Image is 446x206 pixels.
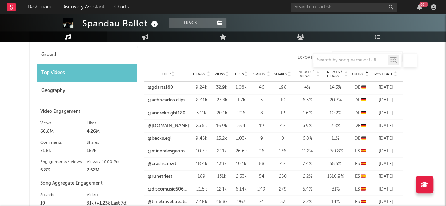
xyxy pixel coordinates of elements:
div: [DATE] [373,122,399,129]
div: DE [352,122,369,129]
div: 2.53k [233,173,249,180]
div: 4 % [295,84,320,91]
button: Track [169,18,213,28]
div: 139k [214,160,230,167]
span: 🇩🇪 [361,98,366,102]
div: 14.3 % [323,84,348,91]
div: 250 [274,173,292,180]
div: 26.6k [233,148,249,155]
div: 10.7k [193,148,210,155]
div: 32.9k [214,84,230,91]
input: Search... [332,51,403,61]
div: [DATE] [373,186,399,193]
div: 9.24k [193,84,210,91]
div: 23.5k [193,122,210,129]
div: Engagements / Views [40,157,87,166]
div: 241k [214,148,230,155]
div: 16.9k [214,122,230,129]
div: 20.1k [214,110,230,117]
div: ES [352,186,369,193]
div: 8 [253,110,270,117]
div: 12 [274,110,292,117]
div: 71.8k [40,146,87,155]
div: 124k [214,186,230,193]
div: 68 [253,160,270,167]
span: 🇪🇸 [361,187,366,191]
div: 84 [253,173,270,180]
div: 55.5 % [323,160,348,167]
div: 15.2k [214,135,230,142]
div: DE [352,110,369,117]
div: 9.45k [193,135,210,142]
span: 🇩🇪 [361,136,366,141]
div: [DATE] [373,84,399,91]
span: 🇪🇸 [361,174,366,179]
div: ES [352,198,369,205]
div: [DATE] [373,160,399,167]
div: Geography [37,82,137,100]
div: 8.41k [193,97,210,104]
div: [DATE] [373,198,399,205]
span: 🇪🇸 [361,149,366,153]
a: @timetravel.treats [148,198,187,205]
div: 3.9 % [295,122,320,129]
div: 96 [253,148,270,155]
div: 9 [253,135,270,142]
div: 27.3k [214,97,230,104]
div: ES [352,160,369,167]
div: 4.26M [87,127,133,136]
div: 6.8 % [295,135,320,142]
span: 🇩🇪 [361,85,366,90]
div: 296 [233,110,249,117]
div: 594 [233,122,249,129]
div: 46.8k [214,198,230,205]
div: Videos [87,191,133,199]
div: 21.5k [193,186,210,193]
div: 967 [233,198,249,205]
div: DE [352,97,369,104]
span: 🇪🇸 [361,199,366,204]
span: 🇩🇪 [361,111,366,115]
a: @gdarts180 [148,84,173,91]
div: 10 [274,97,292,104]
div: 182k [87,146,133,155]
div: 99 + [419,2,428,7]
div: 7.48k [193,198,210,205]
a: @mineralesgeoroom [148,148,189,155]
div: 1.6 % [295,110,320,117]
div: 11 % [323,135,348,142]
a: @discomusic5060708090 [148,186,189,193]
span: Engmts / Views [295,70,316,79]
div: 2.2 % [295,198,320,205]
span: Fllwrs. [193,72,206,76]
div: 31 % [323,186,348,193]
div: 1.7k [233,97,249,104]
div: Shares [87,138,133,146]
div: [DATE] [373,135,399,142]
div: 6.3 % [295,97,320,104]
div: [DATE] [373,173,399,180]
div: Comments [40,138,87,146]
div: 2.2 % [295,173,320,180]
div: 3.11k [193,110,210,117]
div: ES [352,148,369,155]
span: Cntry. [352,72,365,76]
input: Search for artists [291,3,397,12]
span: Engmts / Fllwrs. [323,70,344,79]
div: Sounds [40,191,87,199]
div: 189 [193,173,210,180]
div: 10.1k [233,160,249,167]
span: 🇪🇸 [361,161,366,166]
div: Video Engagement [40,107,133,116]
div: 6.14k [233,186,249,193]
div: 11.2 % [295,148,320,155]
div: 14 % [323,198,348,205]
span: Views [215,72,225,76]
div: 2.62M [87,166,133,174]
div: Top Videos [37,64,137,82]
input: Search by song name or URL [313,57,388,63]
a: @runetriest [148,173,172,180]
a: @becks.egl [148,135,171,142]
div: 46 [253,84,270,91]
div: 250.8 % [323,148,348,155]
